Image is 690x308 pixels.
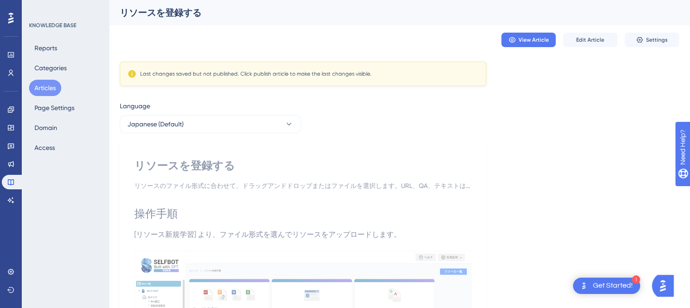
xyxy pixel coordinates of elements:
span: Japanese (Default) [127,119,184,130]
button: View Article [501,33,556,47]
div: Get Started! [593,281,633,291]
iframe: UserGuiding AI Assistant Launcher [652,272,679,299]
div: Open Get Started! checklist, remaining modules: 1 [573,278,640,294]
div: リソースを登録する [120,6,656,19]
div: Last changes saved but not published. Click publish article to make the last changes visible. [140,70,372,77]
div: KNOWLEDGE BASE [29,22,76,29]
span: View Article [519,36,549,43]
span: [リソース新規学習] より、ファイル形式を選んでリソースをアップロードします。 [134,230,401,239]
button: Reports [29,40,63,56]
div: 1 [632,275,640,284]
span: Need Help? [21,2,57,13]
button: Articles [29,80,61,96]
button: Categories [29,60,72,76]
img: launcher-image-alternative-text [578,280,589,291]
span: Language [120,101,150,111]
button: Domain [29,120,63,136]
div: リソースを登録する [134,159,472,173]
div: リソースのファイル形式に合わせて、ドラッグアンドドロップまたはファイルを選択します。URL、QA、テキストはCSV形式のリストをまとめてアップロードすることもできます。 [134,180,472,191]
button: Edit Article [563,33,617,47]
span: Edit Article [576,36,604,43]
button: Settings [625,33,679,47]
span: Settings [646,36,668,43]
button: Japanese (Default) [120,115,301,133]
button: Access [29,140,60,156]
span: 操作手順 [134,207,178,220]
button: Page Settings [29,100,80,116]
